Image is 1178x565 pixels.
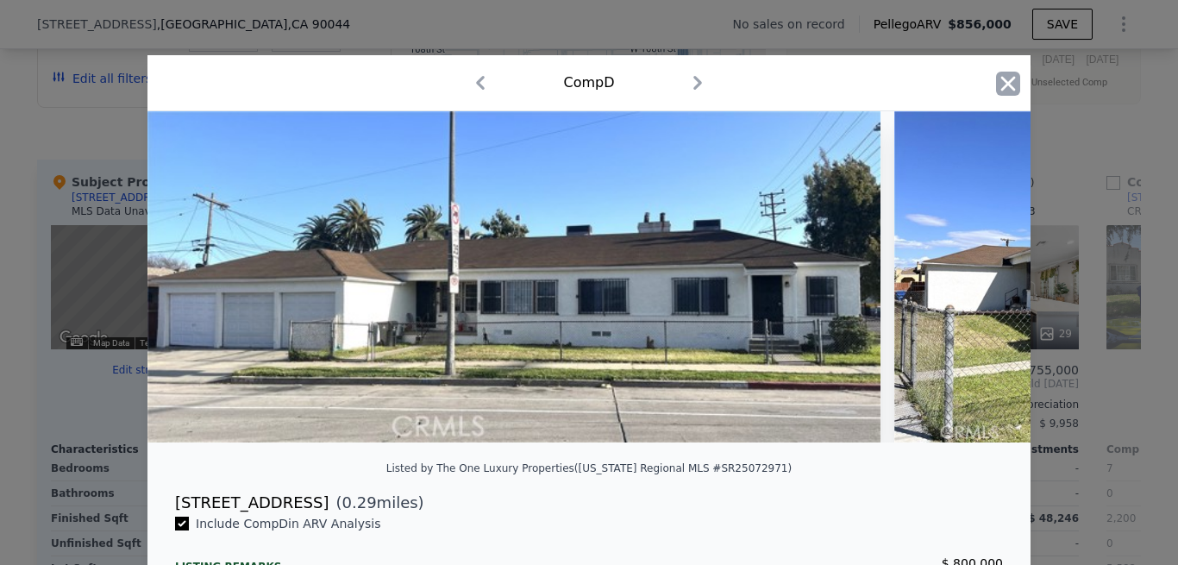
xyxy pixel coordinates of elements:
div: Listed by The One Luxury Properties ([US_STATE] Regional MLS #SR25072971) [386,462,792,474]
img: Property Img [147,111,880,443]
div: [STREET_ADDRESS] [175,491,329,515]
div: Comp D [563,72,614,93]
span: 0.29 [342,493,377,512]
span: Include Comp D in ARV Analysis [189,517,388,530]
span: ( miles) [329,491,423,515]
